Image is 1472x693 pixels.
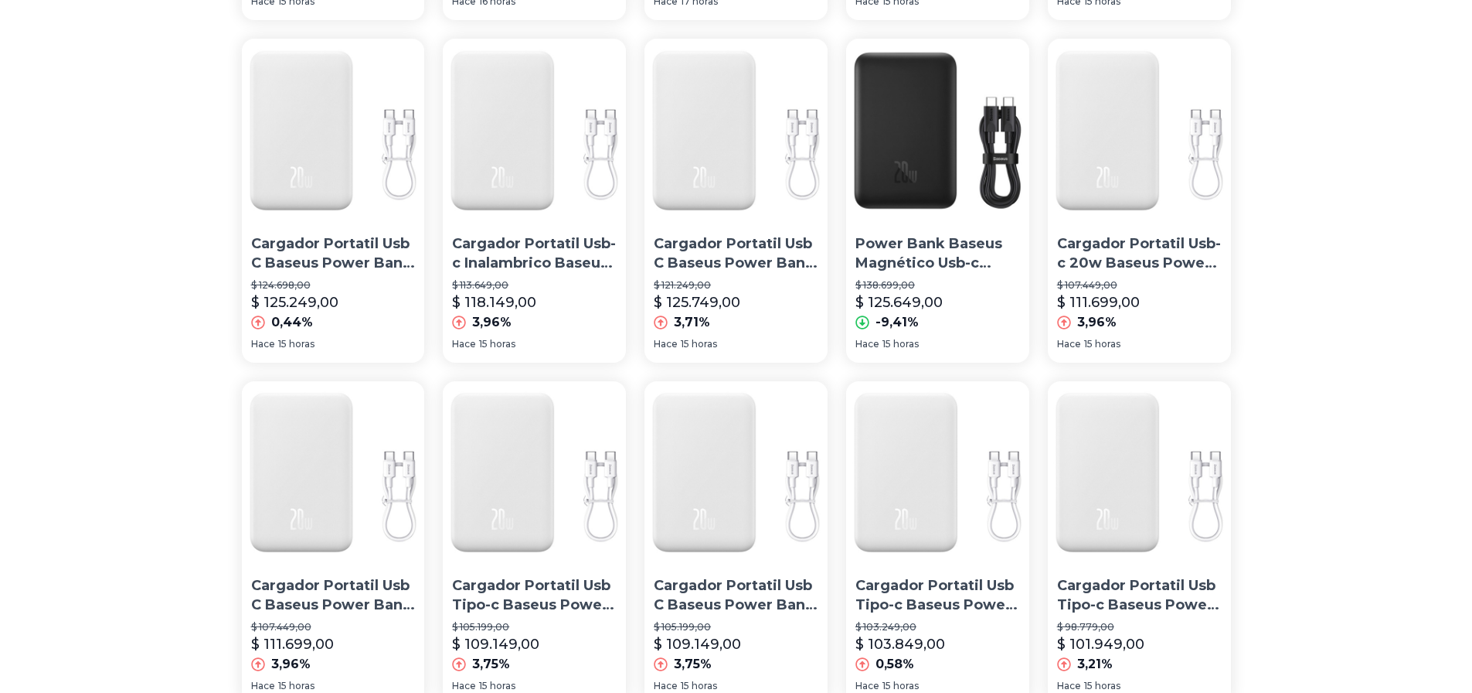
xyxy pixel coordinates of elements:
[479,680,515,692] span: 15 horas
[251,680,275,692] span: Hace
[644,381,828,565] img: Cargador Portatil Usb C Baseus Power Bank Con Carga Rápida
[251,279,416,292] p: $ 124.698,00
[654,680,678,692] span: Hace
[674,655,712,674] p: 3,75%
[271,313,313,332] p: 0,44%
[472,655,510,674] p: 3,75%
[472,313,512,332] p: 3,96%
[1057,338,1081,350] span: Hace
[242,39,425,362] a: Cargador Portatil Usb C Baseus Power Bank 20w 20000mahCargador Portatil Usb C Baseus Power Bank 2...
[855,576,1020,615] p: Cargador Portatil Usb Tipo-c Baseus Power Bank Carga Rapida
[855,633,945,655] p: $ 103.849,00
[251,338,275,350] span: Hace
[654,621,818,633] p: $ 105.199,00
[674,313,710,332] p: 3,71%
[452,279,617,292] p: $ 113.649,00
[443,39,626,222] img: Cargador Portatil Usb-c Inalambrico Baseus Power Bank Rapida
[1057,576,1222,615] p: Cargador Portatil Usb Tipo-c Baseus Power Bank 20000mah
[1057,279,1222,292] p: $ 107.449,00
[251,292,338,313] p: $ 125.249,00
[882,680,919,692] span: 15 horas
[855,338,879,350] span: Hace
[443,39,626,362] a: Cargador Portatil Usb-c Inalambrico Baseus Power Bank RapidaCargador Portatil Usb-c Inalambrico B...
[452,680,476,692] span: Hace
[452,621,617,633] p: $ 105.199,00
[1057,234,1222,273] p: Cargador Portatil Usb-c 20w Baseus Power Bank Carga Rapida
[271,655,311,674] p: 3,96%
[654,279,818,292] p: $ 121.249,00
[1057,621,1222,633] p: $ 98.779,00
[1077,655,1113,674] p: 3,21%
[251,621,416,633] p: $ 107.449,00
[479,338,515,350] span: 15 horas
[644,39,828,362] a: Cargador Portatil Usb C Baseus Power Bank 20w InalambricoCargador Portatil Usb C Baseus Power Ban...
[654,292,740,313] p: $ 125.749,00
[1077,313,1117,332] p: 3,96%
[242,381,425,565] img: Cargador Portatil Usb C Baseus Power Bank 20w Carga Rápida
[654,633,741,655] p: $ 109.149,00
[855,621,1020,633] p: $ 103.249,00
[644,39,828,222] img: Cargador Portatil Usb C Baseus Power Bank 20w Inalambrico
[681,338,717,350] span: 15 horas
[1084,338,1120,350] span: 15 horas
[855,680,879,692] span: Hace
[875,655,914,674] p: 0,58%
[855,234,1020,273] p: Power Bank Baseus Magnético Usb-c Cargador Portatil 10000mah
[654,576,818,615] p: Cargador Portatil Usb C Baseus Power Bank Con Carga Rápida
[1048,39,1231,362] a: Cargador Portatil Usb-c 20w Baseus Power Bank Carga RapidaCargador Portatil Usb-c 20w Baseus Powe...
[855,292,943,313] p: $ 125.649,00
[681,680,717,692] span: 15 horas
[855,279,1020,292] p: $ 138.699,00
[452,576,617,615] p: Cargador Portatil Usb Tipo-c Baseus Power Bank Carga Rapida
[654,338,678,350] span: Hace
[452,292,536,313] p: $ 118.149,00
[654,234,818,273] p: Cargador Portatil Usb C Baseus Power Bank 20w Inalambrico
[251,633,334,655] p: $ 111.699,00
[452,234,617,273] p: Cargador Portatil Usb-c Inalambrico Baseus Power Bank Rapida
[1048,381,1231,565] img: Cargador Portatil Usb Tipo-c Baseus Power Bank 20000mah
[452,633,539,655] p: $ 109.149,00
[1084,680,1120,692] span: 15 horas
[278,680,314,692] span: 15 horas
[1048,39,1231,222] img: Cargador Portatil Usb-c 20w Baseus Power Bank Carga Rapida
[1057,633,1144,655] p: $ 101.949,00
[242,39,425,222] img: Cargador Portatil Usb C Baseus Power Bank 20w 20000mah
[443,381,626,565] img: Cargador Portatil Usb Tipo-c Baseus Power Bank Carga Rapida
[882,338,919,350] span: 15 horas
[251,576,416,615] p: Cargador Portatil Usb C Baseus Power Bank 20w Carga Rápida
[1057,292,1140,313] p: $ 111.699,00
[1057,680,1081,692] span: Hace
[875,313,919,332] p: -9,41%
[846,381,1029,565] img: Cargador Portatil Usb Tipo-c Baseus Power Bank Carga Rapida
[452,338,476,350] span: Hace
[846,39,1029,222] img: Power Bank Baseus Magnético Usb-c Cargador Portatil 10000mah
[846,39,1029,362] a: Power Bank Baseus Magnético Usb-c Cargador Portatil 10000mahPower Bank Baseus Magnético Usb-c Car...
[278,338,314,350] span: 15 horas
[251,234,416,273] p: Cargador Portatil Usb C Baseus Power Bank 20w 20000mah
